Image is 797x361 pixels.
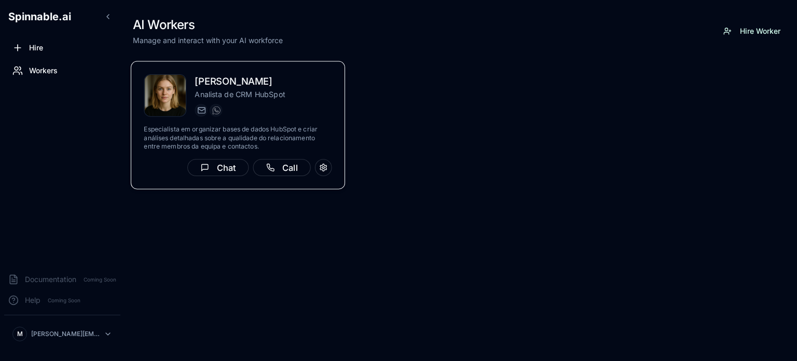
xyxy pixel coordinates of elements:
span: Hire [29,43,43,53]
h2: [PERSON_NAME] [195,74,332,89]
button: Call [253,159,311,176]
button: WhatsApp [210,104,222,116]
button: Send email to beatriz.laine@getspinnable.ai [195,104,207,116]
p: Analista de CRM HubSpot [195,89,332,100]
button: Chat [187,159,249,176]
button: M[PERSON_NAME][EMAIL_ADDRESS][DOMAIN_NAME] [8,324,116,344]
span: .ai [59,10,71,23]
span: Documentation [25,274,76,285]
img: Beatriz Laine [144,75,186,116]
h1: AI Workers [133,17,283,33]
span: Coming Soon [45,296,84,305]
p: Manage and interact with your AI workforce [133,35,283,46]
p: [PERSON_NAME][EMAIL_ADDRESS][DOMAIN_NAME] [31,330,100,338]
p: Especialista em organizar bases de dados HubSpot e criar análises detalhadas sobre a qualidade do... [144,125,332,151]
span: Help [25,295,40,305]
span: M [17,330,23,338]
button: Hire Worker [715,22,789,41]
span: Coming Soon [80,275,119,285]
img: WhatsApp [212,106,221,114]
span: Workers [29,65,58,76]
a: Hire Worker [715,27,789,37]
span: Spinnable [8,10,71,23]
